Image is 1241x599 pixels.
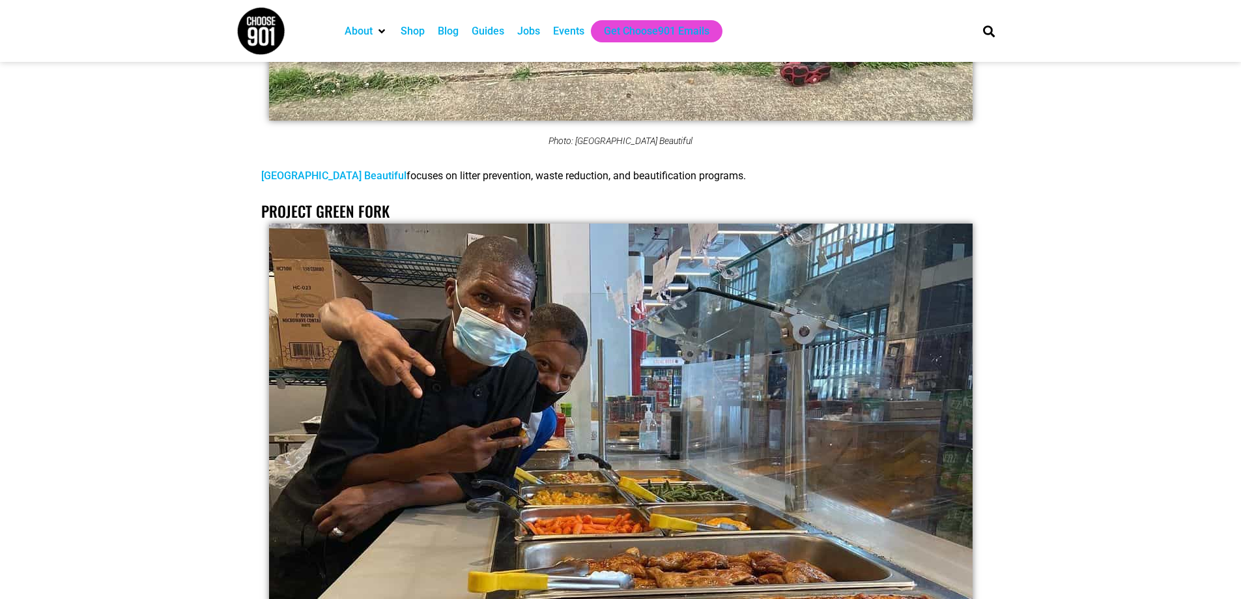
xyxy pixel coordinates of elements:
[401,23,425,39] a: Shop
[553,23,584,39] a: Events
[261,168,980,184] p: focuses on litter prevention, waste reduction, and beautification programs.
[345,23,373,39] a: About
[517,23,540,39] a: Jobs
[338,20,961,42] nav: Main nav
[261,200,390,222] a: Project Green Fork
[338,20,394,42] div: About
[978,20,999,42] div: Search
[261,169,407,182] a: [GEOGRAPHIC_DATA] Beautiful
[438,23,459,39] a: Blog
[261,136,980,146] figcaption: Photo: [GEOGRAPHIC_DATA] Beautiful
[472,23,504,39] a: Guides
[604,23,709,39] a: Get Choose901 Emails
